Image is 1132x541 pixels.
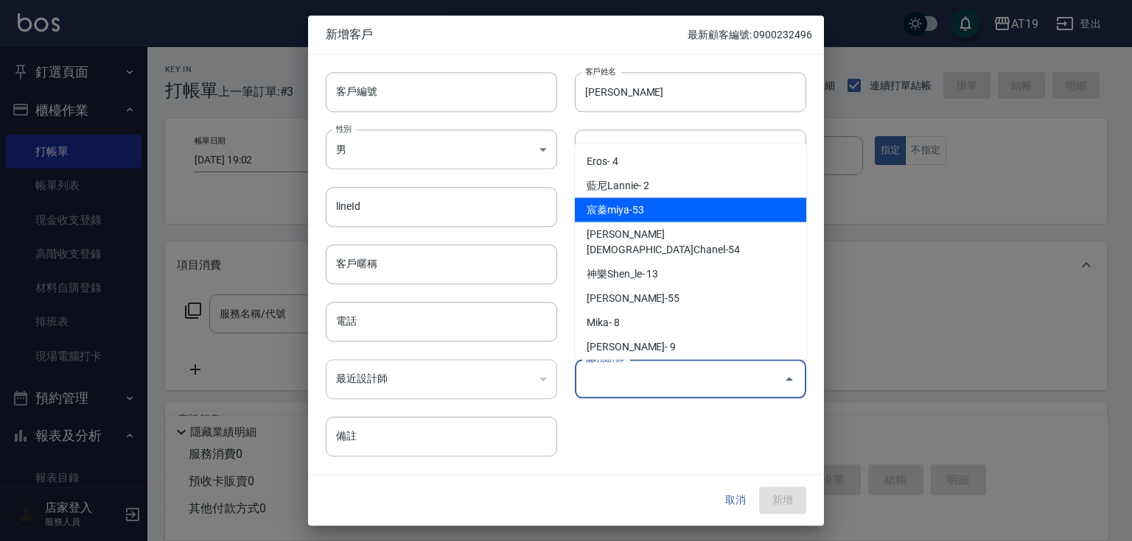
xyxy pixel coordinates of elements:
li: [PERSON_NAME]- 9 [575,335,806,359]
label: 性別 [336,123,352,134]
p: 最新顧客編號: 0900232496 [688,27,812,43]
li: 神樂Shen_le- 13 [575,262,806,286]
button: Close [778,367,801,391]
li: [PERSON_NAME]-55 [575,286,806,311]
div: 男 [326,130,557,169]
li: 宸蓁miya-53 [575,198,806,222]
li: 藍尼Lannie- 2 [575,174,806,198]
button: 取消 [712,487,759,515]
label: 客戶姓名 [585,66,616,77]
span: 新增客戶 [326,27,688,42]
li: [PERSON_NAME][DEMOGRAPHIC_DATA]Chanel-54 [575,222,806,262]
li: [PERSON_NAME][PERSON_NAME]- 6 [575,359,806,383]
li: Mika- 8 [575,311,806,335]
li: Eros- 4 [575,149,806,174]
